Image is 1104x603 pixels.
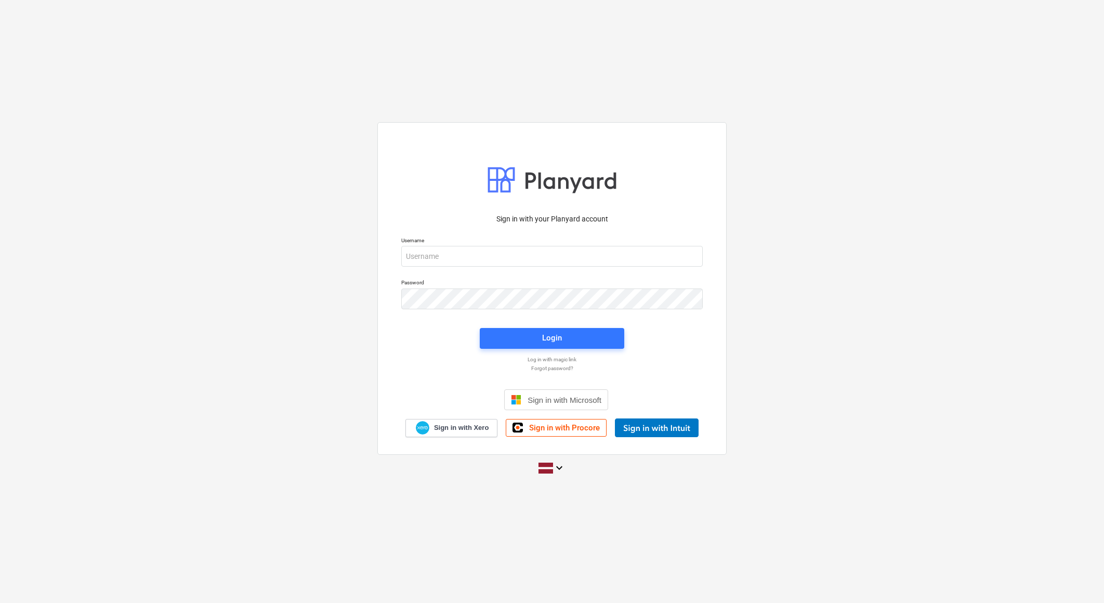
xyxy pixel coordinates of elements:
[405,419,498,437] a: Sign in with Xero
[434,423,489,432] span: Sign in with Xero
[401,246,703,267] input: Username
[401,214,703,225] p: Sign in with your Planyard account
[401,279,703,288] p: Password
[506,419,607,437] a: Sign in with Procore
[416,421,429,435] img: Xero logo
[528,396,601,404] span: Sign in with Microsoft
[396,356,708,363] a: Log in with magic link
[396,365,708,372] a: Forgot password?
[480,328,624,349] button: Login
[401,237,703,246] p: Username
[529,423,600,432] span: Sign in with Procore
[542,331,562,345] div: Login
[553,462,566,474] i: keyboard_arrow_down
[511,395,521,405] img: Microsoft logo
